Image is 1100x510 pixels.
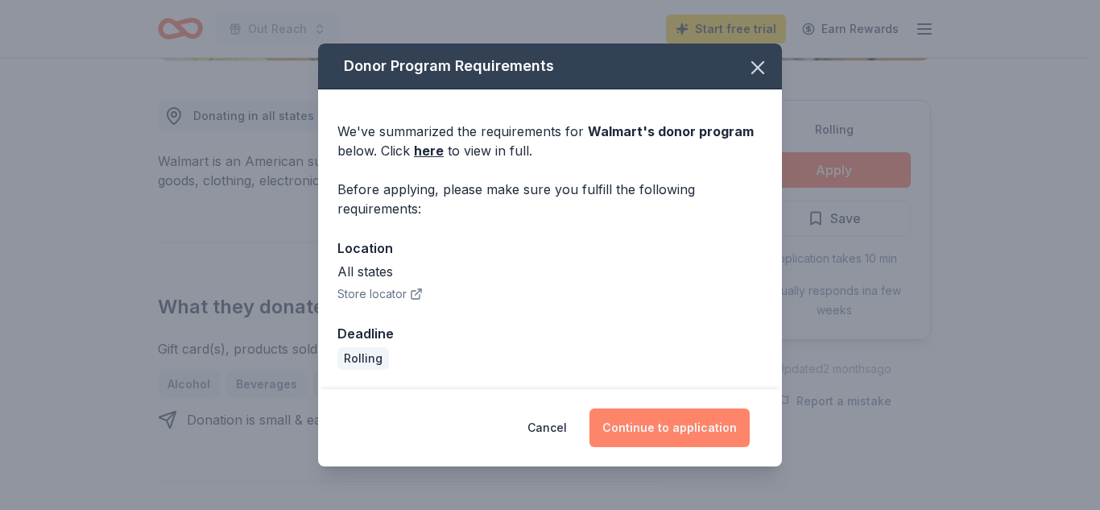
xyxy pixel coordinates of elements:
[589,408,750,447] button: Continue to application
[414,141,444,160] a: here
[337,323,763,344] div: Deadline
[337,262,763,281] div: All states
[337,180,763,218] div: Before applying, please make sure you fulfill the following requirements:
[337,284,423,304] button: Store locator
[588,123,754,139] span: Walmart 's donor program
[337,238,763,259] div: Location
[337,122,763,160] div: We've summarized the requirements for below. Click to view in full.
[318,44,782,89] div: Donor Program Requirements
[527,408,567,447] button: Cancel
[337,347,389,370] div: Rolling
